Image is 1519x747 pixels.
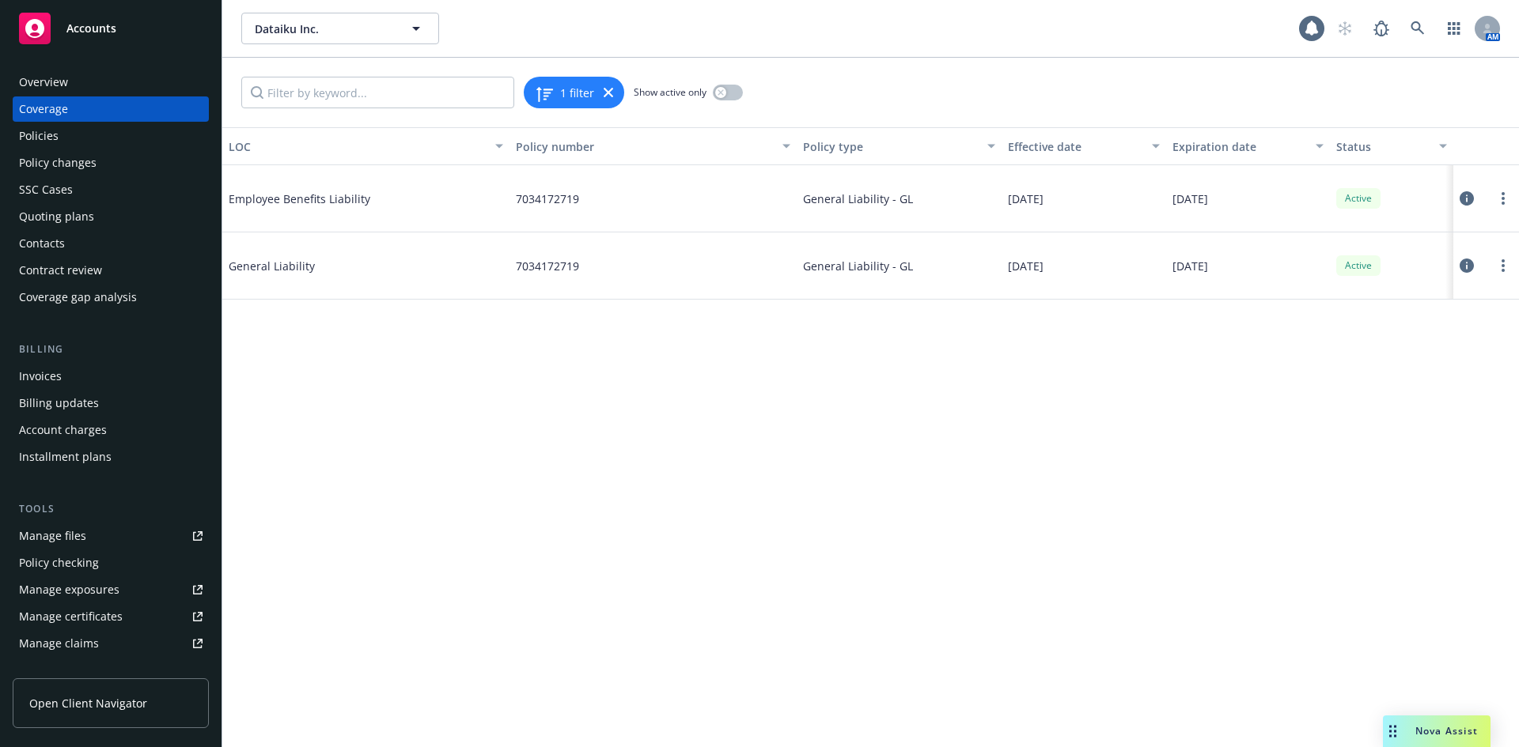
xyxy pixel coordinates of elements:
a: Manage claims [13,631,209,656]
div: Contract review [19,258,102,283]
div: SSC Cases [19,177,73,202]
span: 7034172719 [516,258,579,274]
span: Employee Benefits Liability [229,191,466,207]
span: [DATE] [1008,191,1044,207]
a: Accounts [13,6,209,51]
a: Manage files [13,523,209,549]
div: Manage exposures [19,577,119,602]
div: Installment plans [19,444,112,470]
div: Policy number [516,138,773,155]
a: Coverage [13,96,209,122]
div: Manage files [19,523,86,549]
div: Coverage [19,96,68,122]
span: Nova Assist [1415,724,1478,738]
a: Quoting plans [13,204,209,229]
a: Start snowing [1329,13,1361,44]
button: Nova Assist [1383,715,1491,747]
div: Tools [13,501,209,517]
div: Manage claims [19,631,99,656]
a: Billing updates [13,390,209,416]
a: SSC Cases [13,177,209,202]
a: more [1494,189,1513,208]
a: Policy changes [13,150,209,175]
button: Status [1330,127,1453,165]
a: Manage certificates [13,604,209,629]
a: Coverage gap analysis [13,285,209,310]
div: Drag to move [1383,715,1403,747]
a: more [1494,256,1513,275]
div: Effective date [1008,138,1142,155]
div: Account charges [19,417,107,443]
a: Search [1402,13,1434,44]
a: Report a Bug [1366,13,1397,44]
div: Status [1336,138,1430,155]
div: LOC [229,138,486,155]
a: Installment plans [13,444,209,470]
button: Policy type [797,127,1002,165]
a: Invoices [13,364,209,389]
span: Active [1343,258,1374,273]
div: Overview [19,70,68,95]
button: Expiration date [1166,127,1330,165]
span: Open Client Navigator [29,695,147,711]
span: Dataiku Inc. [255,21,392,37]
div: Coverage gap analysis [19,285,137,310]
span: [DATE] [1008,258,1044,274]
a: Policy checking [13,550,209,575]
a: Policies [13,123,209,149]
button: Dataiku Inc. [241,13,439,44]
button: Effective date [1002,127,1165,165]
span: Show active only [634,85,706,99]
div: Policy type [803,138,978,155]
button: LOC [222,127,509,165]
a: Switch app [1438,13,1470,44]
a: Manage exposures [13,577,209,602]
button: Policy number [509,127,797,165]
div: Billing updates [19,390,99,416]
span: Active [1343,191,1374,206]
a: Contacts [13,231,209,256]
div: Billing [13,341,209,357]
span: [DATE] [1172,258,1208,274]
span: [DATE] [1172,191,1208,207]
div: Policy checking [19,550,99,575]
span: General Liability [229,258,466,274]
div: Invoices [19,364,62,389]
span: Accounts [66,22,116,35]
div: Policy changes [19,150,97,175]
div: Manage certificates [19,604,123,629]
a: Overview [13,70,209,95]
div: Manage BORs [19,658,93,683]
div: Policies [19,123,59,149]
a: Manage BORs [13,658,209,683]
span: 7034172719 [516,191,579,207]
a: Account charges [13,417,209,443]
input: Filter by keyword... [241,77,514,108]
span: 1 filter [560,85,594,101]
a: Contract review [13,258,209,283]
div: Expiration date [1172,138,1306,155]
span: General Liability - GL [803,258,913,274]
div: Quoting plans [19,204,94,229]
div: Contacts [19,231,65,256]
span: General Liability - GL [803,191,913,207]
